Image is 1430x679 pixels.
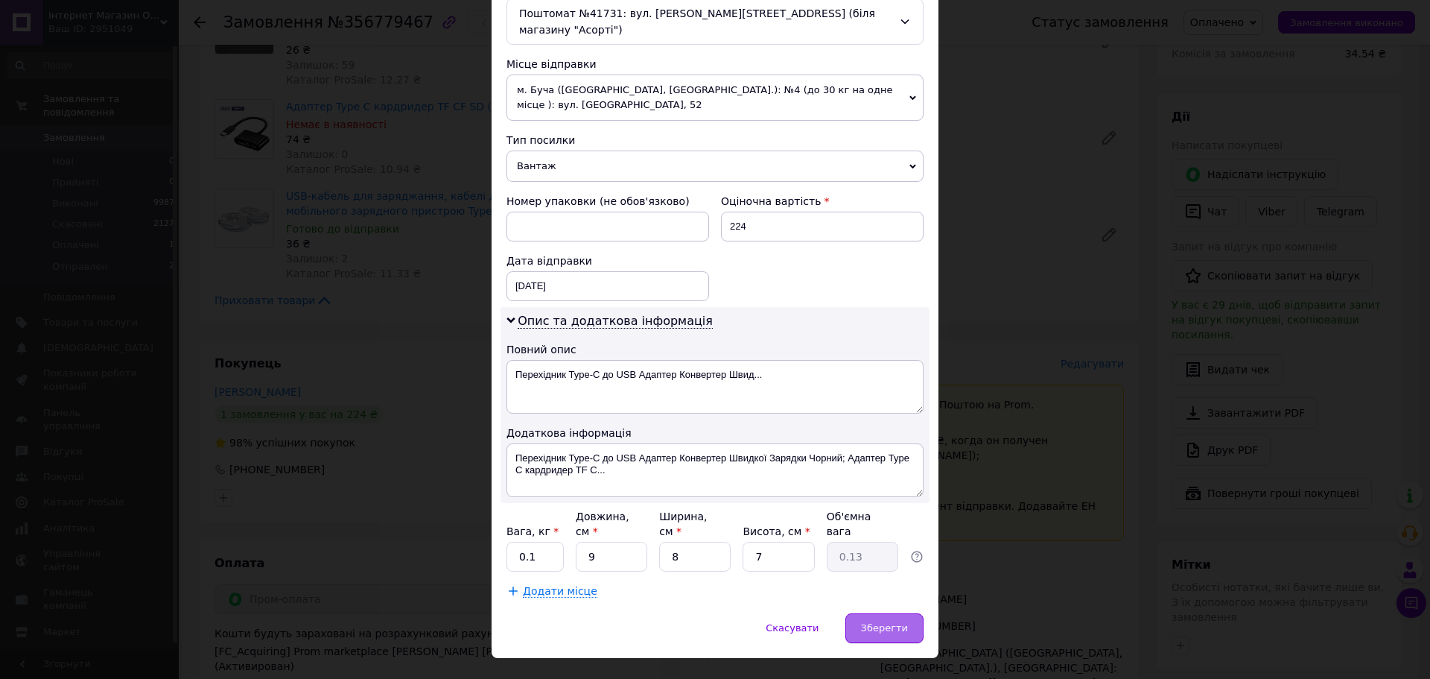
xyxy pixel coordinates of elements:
div: Об'ємна вага [827,509,898,539]
span: Тип посилки [506,134,575,146]
span: м. Буча ([GEOGRAPHIC_DATA], [GEOGRAPHIC_DATA].): №4 (до 30 кг на одне місце ): вул. [GEOGRAPHIC_D... [506,75,924,121]
span: Опис та додаткова інформація [518,314,713,329]
span: Зберегти [861,622,908,634]
label: Висота, см [743,525,810,537]
div: Додаткова інформація [506,426,924,440]
span: Додати місце [523,585,597,598]
textarea: Перехідник Type-C до USB Адаптер Конвертер Швидкої Зарядки Чорний; Адаптер Type C кардридер TF C... [506,443,924,497]
span: Місце відправки [506,58,597,70]
span: Вантаж [506,151,924,182]
div: Номер упаковки (не обов'язково) [506,194,709,209]
label: Ширина, см [659,511,707,537]
span: Скасувати [766,622,819,634]
div: Оціночна вартість [721,194,924,209]
label: Вага, кг [506,525,559,537]
textarea: Перехідник Type-C до USB Адаптер Конвертер Швид... [506,360,924,414]
div: Дата відправки [506,253,709,268]
div: Повний опис [506,342,924,357]
label: Довжина, см [576,511,629,537]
